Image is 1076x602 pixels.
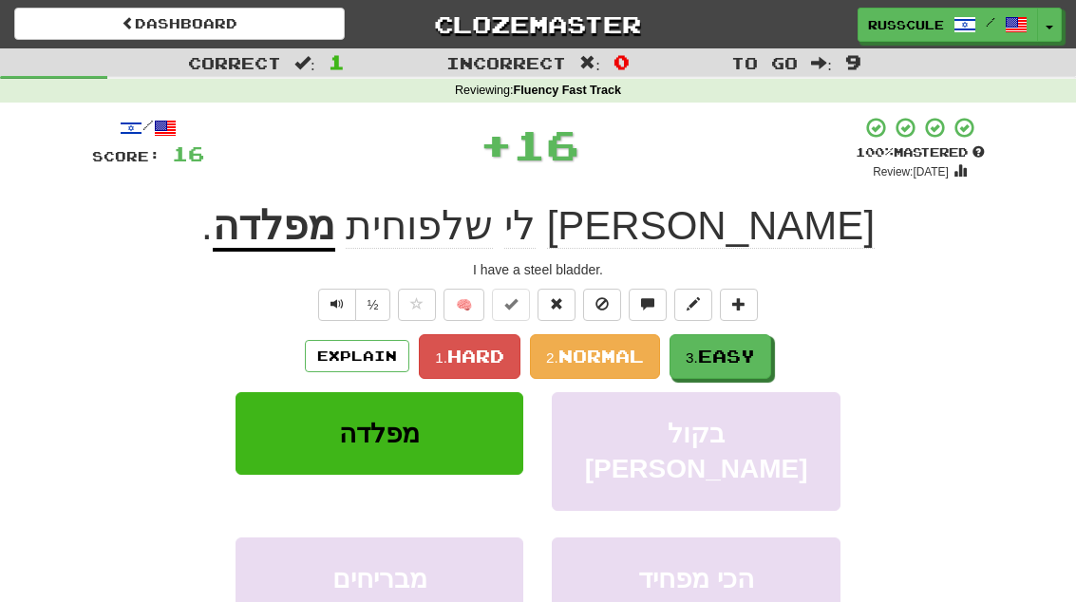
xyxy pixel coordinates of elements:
[513,121,579,168] span: 16
[480,116,513,173] span: +
[579,55,600,71] span: :
[201,203,213,248] span: .
[355,289,391,321] button: ½
[514,84,621,97] strong: Fluency Fast Track
[538,289,576,321] button: Reset to 0% Mastered (alt+r)
[398,289,436,321] button: Favorite sentence (alt+f)
[92,260,985,279] div: I have a steel bladder.
[858,8,1038,42] a: russcule /
[558,346,644,367] span: Normal
[547,203,875,249] span: [PERSON_NAME]
[614,50,630,73] span: 0
[856,144,985,161] div: Mastered
[552,392,840,511] button: בקול [PERSON_NAME]
[986,15,995,28] span: /
[698,346,755,367] span: Easy
[318,289,356,321] button: Play sentence audio (ctl+space)
[213,203,335,252] u: מפלדה
[346,203,493,249] span: שלפוחית
[492,289,530,321] button: Set this sentence to 100% Mastered (alt+m)
[92,116,204,140] div: /
[92,148,160,164] span: Score:
[373,8,704,41] a: Clozemaster
[419,334,520,379] button: 1.Hard
[873,165,949,179] small: Review: [DATE]
[811,55,832,71] span: :
[674,289,712,321] button: Edit sentence (alt+d)
[638,564,754,593] span: הכי מפחיד
[314,289,391,321] div: Text-to-speech controls
[546,349,558,366] small: 2.
[670,334,771,379] button: 3.Easy
[629,289,667,321] button: Discuss sentence (alt+u)
[329,50,345,73] span: 1
[332,564,427,593] span: מבריחים
[845,50,861,73] span: 9
[504,203,536,249] span: לי
[14,8,345,40] a: Dashboard
[435,349,447,366] small: 1.
[444,289,484,321] button: 🧠
[720,289,758,321] button: Add to collection (alt+a)
[446,53,566,72] span: Incorrect
[585,419,808,483] span: בקול [PERSON_NAME]
[172,141,204,165] span: 16
[294,55,315,71] span: :
[339,419,420,448] span: מפלדה
[583,289,621,321] button: Ignore sentence (alt+i)
[447,346,504,367] span: Hard
[530,334,660,379] button: 2.Normal
[236,392,523,475] button: מפלדה
[731,53,798,72] span: To go
[868,16,944,33] span: russcule
[686,349,698,366] small: 3.
[856,144,894,160] span: 100 %
[305,340,409,372] button: Explain
[188,53,281,72] span: Correct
